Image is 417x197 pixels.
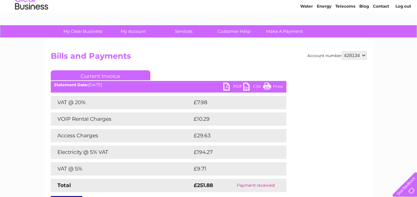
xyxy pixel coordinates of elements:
[54,82,88,87] b: Statement Date:
[156,25,211,37] a: Services
[55,25,110,37] a: My Clear Business
[52,4,366,32] div: Clear Business is a trading name of Verastar Limited (registered in [GEOGRAPHIC_DATA] No. 3667643...
[243,83,263,92] a: CSV
[359,28,369,33] a: Blog
[51,96,192,109] td: VAT @ 20%
[223,83,243,92] a: PDF
[51,162,192,175] td: VAT @ 5%
[292,3,338,12] a: 0333 014 3131
[192,96,271,109] td: £7.98
[300,28,313,33] a: Water
[192,162,270,175] td: £9.71
[51,112,192,126] td: VOIP Rental Charges
[263,83,283,92] a: Print
[192,112,272,126] td: £10.29
[192,146,274,159] td: £194.27
[207,25,261,37] a: Customer Help
[51,146,192,159] td: Electricity @ 5% VAT
[307,51,367,59] div: Account number
[317,28,331,33] a: Energy
[395,28,411,33] a: Log out
[51,129,192,142] td: Access Charges
[15,17,48,37] img: logo.png
[373,28,389,33] a: Contact
[257,25,312,37] a: Make A Payment
[192,129,273,142] td: £29.63
[51,83,286,87] div: [DATE]
[57,182,71,188] strong: Total
[225,179,286,192] td: Payment received
[335,28,355,33] a: Telecoms
[194,182,213,188] strong: £251.88
[51,70,150,80] a: Current Invoice
[106,25,161,37] a: My Account
[51,51,367,64] h2: Bills and Payments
